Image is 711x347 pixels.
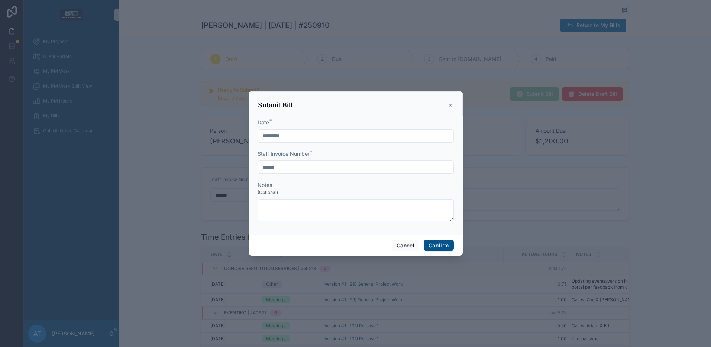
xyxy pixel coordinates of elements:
span: Staff Invoice Number [258,150,310,157]
span: (Optional) [258,189,278,195]
span: Notes [258,182,272,188]
h3: Submit Bill [258,101,293,110]
span: Date [258,119,269,126]
button: Cancel [392,240,419,252]
button: Confirm [424,240,453,252]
